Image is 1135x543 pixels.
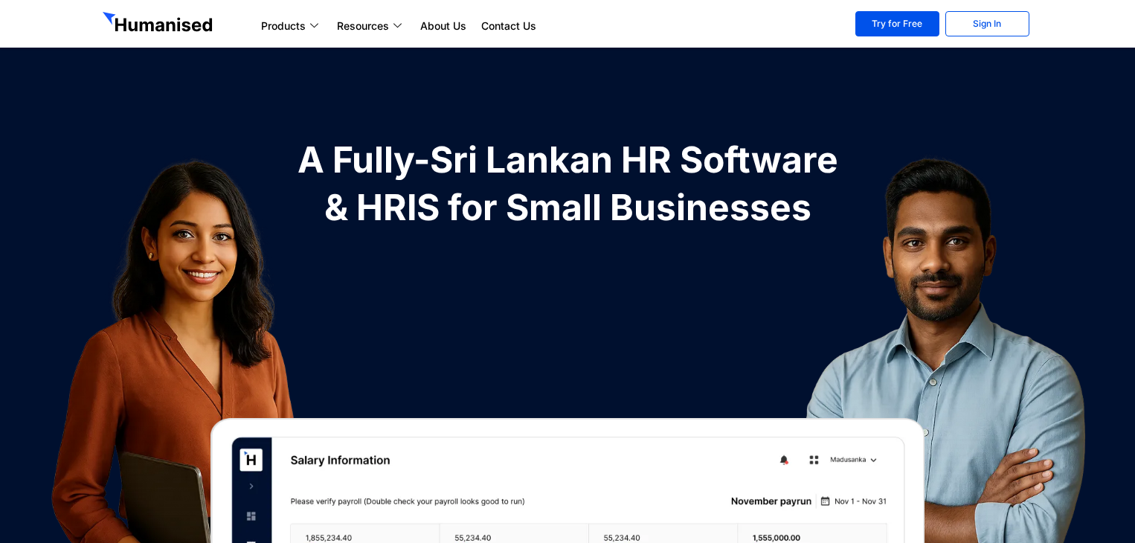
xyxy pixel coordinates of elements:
[474,17,544,35] a: Contact Us
[855,11,939,36] a: Try for Free
[945,11,1029,36] a: Sign In
[103,12,216,36] img: GetHumanised Logo
[289,136,846,231] h1: A Fully-Sri Lankan HR Software & HRIS for Small Businesses
[413,17,474,35] a: About Us
[254,17,329,35] a: Products
[329,17,413,35] a: Resources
